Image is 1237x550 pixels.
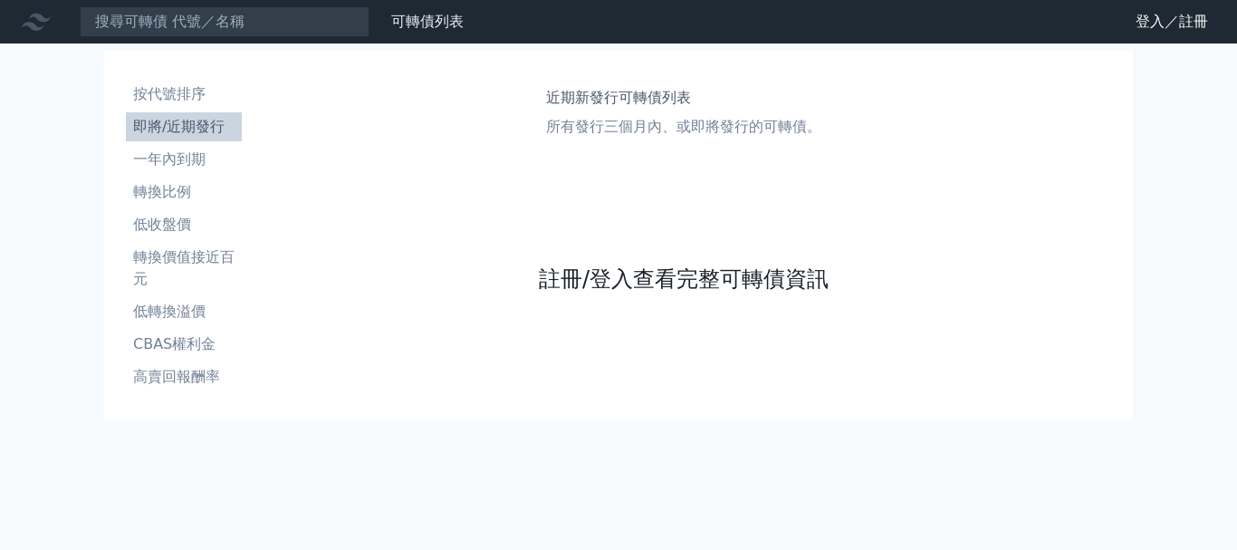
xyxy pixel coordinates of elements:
p: 所有發行三個月內、或即將發行的可轉債。 [546,116,821,138]
li: 一年內到期 [126,149,242,170]
a: 轉換價值接近百元 [126,243,242,294]
li: 轉換價值接近百元 [126,246,242,290]
li: 高賣回報酬率 [126,366,242,388]
li: 按代號排序 [126,83,242,105]
li: CBAS權利金 [126,333,242,355]
li: 轉換比例 [126,181,242,203]
a: 可轉債列表 [391,13,464,30]
input: 搜尋可轉債 代號／名稱 [80,6,369,37]
li: 低收盤價 [126,214,242,236]
a: 登入／註冊 [1121,7,1223,36]
a: 一年內到期 [126,145,242,174]
a: 高賣回報酬率 [126,362,242,391]
a: 即將/近期發行 [126,112,242,141]
a: 按代號排序 [126,80,242,109]
a: 註冊/登入查看完整可轉債資訊 [539,265,829,294]
h1: 近期新發行可轉債列表 [546,87,821,109]
a: 低收盤價 [126,210,242,239]
a: 低轉換溢價 [126,297,242,326]
li: 即將/近期發行 [126,116,242,138]
a: 轉換比例 [126,178,242,207]
a: CBAS權利金 [126,330,242,359]
li: 低轉換溢價 [126,301,242,323]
